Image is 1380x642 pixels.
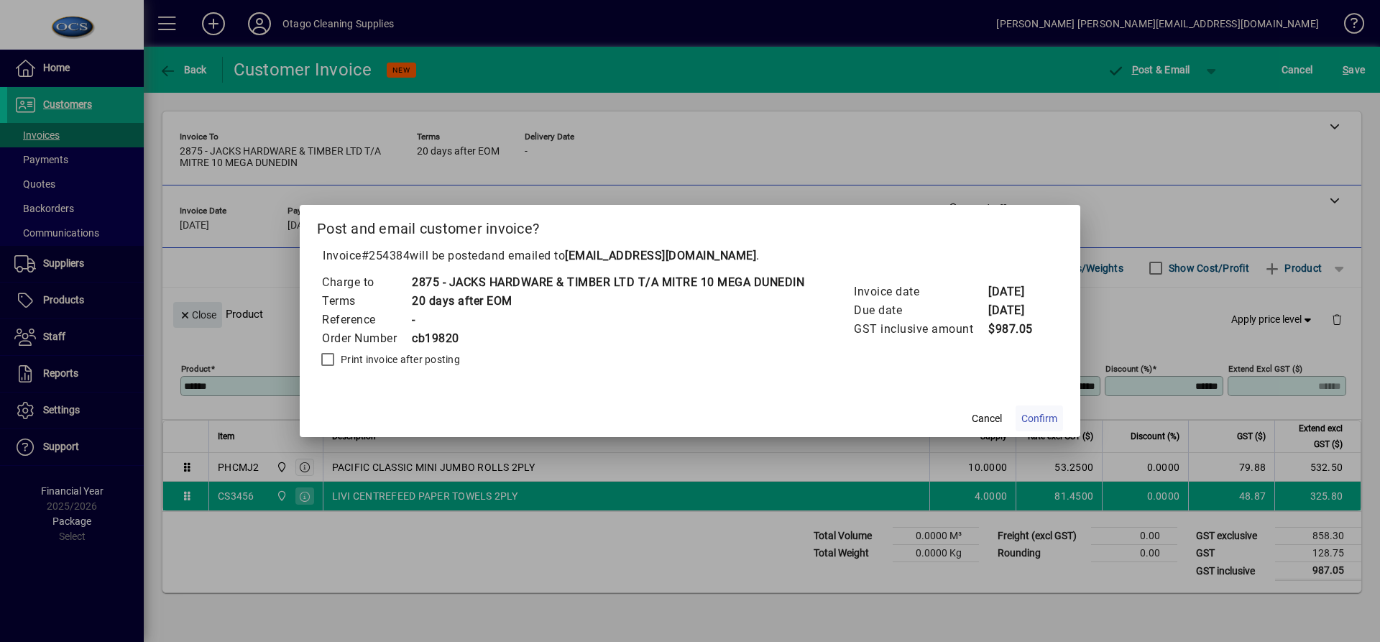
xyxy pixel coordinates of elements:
label: Print invoice after posting [338,352,460,367]
button: Confirm [1016,405,1063,431]
span: Cancel [972,411,1002,426]
td: [DATE] [988,301,1045,320]
td: Order Number [321,329,411,348]
td: $987.05 [988,320,1045,339]
td: Charge to [321,273,411,292]
p: Invoice will be posted . [317,247,1063,265]
td: 2875 - JACKS HARDWARE & TIMBER LTD T/A MITRE 10 MEGA DUNEDIN [411,273,804,292]
td: Reference [321,311,411,329]
span: #254384 [362,249,410,262]
td: 20 days after EOM [411,292,804,311]
td: Due date [853,301,988,320]
td: Invoice date [853,283,988,301]
span: and emailed to [484,249,756,262]
td: GST inclusive amount [853,320,988,339]
button: Cancel [964,405,1010,431]
td: Terms [321,292,411,311]
td: cb19820 [411,329,804,348]
td: - [411,311,804,329]
span: Confirm [1021,411,1057,426]
h2: Post and email customer invoice? [300,205,1080,247]
b: [EMAIL_ADDRESS][DOMAIN_NAME] [565,249,756,262]
td: [DATE] [988,283,1045,301]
